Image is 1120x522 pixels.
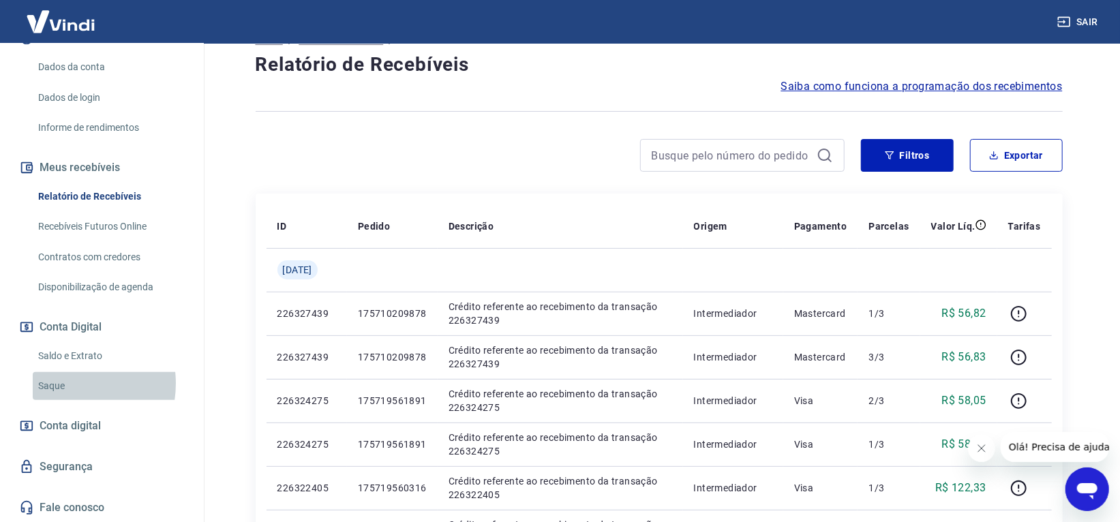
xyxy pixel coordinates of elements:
iframe: Close message [968,435,995,462]
p: 175719561891 [358,437,427,451]
p: Crédito referente ao recebimento da transação 226322405 [449,474,672,502]
a: Disponibilização de agenda [33,273,187,301]
button: Sair [1055,10,1104,35]
p: Crédito referente ao recebimento da transação 226324275 [449,431,672,458]
p: Pagamento [794,219,847,233]
a: Dados de login [33,84,187,112]
span: Olá! Precisa de ajuda? [8,10,115,20]
p: Intermediador [694,437,772,451]
p: 175710209878 [358,350,427,364]
p: 226327439 [277,307,336,320]
p: R$ 58,05 [941,436,986,452]
img: Vindi [16,1,105,42]
a: Segurança [16,452,187,482]
p: 1/3 [868,481,909,495]
button: Conta Digital [16,312,187,342]
p: ID [277,219,287,233]
a: Conta digital [16,411,187,441]
span: Conta digital [40,416,101,435]
p: 226324275 [277,394,336,408]
p: R$ 56,82 [941,305,986,322]
p: 175719560316 [358,481,427,495]
p: 226324275 [277,437,336,451]
a: Saque [33,372,187,400]
p: Valor Líq. [931,219,975,233]
button: Meus recebíveis [16,153,187,183]
p: Visa [794,437,847,451]
button: Filtros [861,139,954,172]
input: Busque pelo número do pedido [652,145,811,166]
iframe: Message from company [1001,432,1109,462]
p: 175719561891 [358,394,427,408]
p: Crédito referente ao recebimento da transação 226324275 [449,387,672,414]
p: 175710209878 [358,307,427,320]
a: Recebíveis Futuros Online [33,213,187,241]
span: [DATE] [283,263,312,277]
p: Origem [694,219,727,233]
a: Saldo e Extrato [33,342,187,370]
p: 1/3 [868,437,909,451]
p: Mastercard [794,350,847,364]
p: Crédito referente ao recebimento da transação 226327439 [449,300,672,327]
p: 2/3 [868,394,909,408]
p: Parcelas [868,219,909,233]
p: R$ 58,05 [941,393,986,409]
p: 226327439 [277,350,336,364]
a: Saiba como funciona a programação dos recebimentos [781,78,1063,95]
a: Relatório de Recebíveis [33,183,187,211]
p: Pedido [358,219,390,233]
p: Crédito referente ao recebimento da transação 226327439 [449,343,672,371]
p: Visa [794,481,847,495]
a: Dados da conta [33,53,187,81]
p: 3/3 [868,350,909,364]
a: Informe de rendimentos [33,114,187,142]
p: Visa [794,394,847,408]
p: R$ 56,83 [941,349,986,365]
p: Intermediador [694,481,772,495]
a: Contratos com credores [33,243,187,271]
p: Mastercard [794,307,847,320]
p: 226322405 [277,481,336,495]
p: R$ 122,33 [935,480,986,496]
p: 1/3 [868,307,909,320]
iframe: Button to launch messaging window [1065,467,1109,511]
p: Tarifas [1008,219,1041,233]
p: Descrição [449,219,494,233]
p: Intermediador [694,307,772,320]
button: Exportar [970,139,1063,172]
p: Intermediador [694,350,772,364]
p: Intermediador [694,394,772,408]
h4: Relatório de Recebíveis [256,51,1063,78]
